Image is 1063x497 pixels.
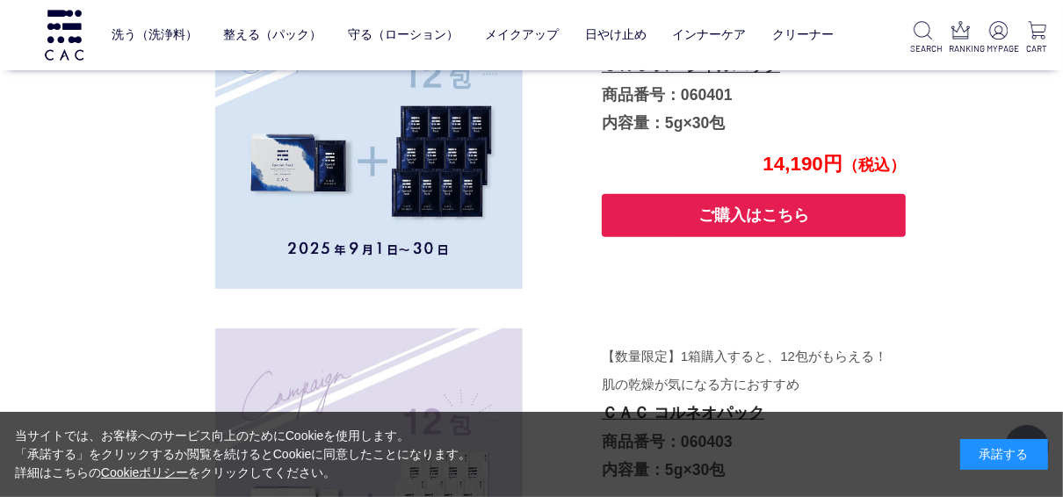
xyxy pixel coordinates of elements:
div: 当サイトでは、お客様へのサービス向上のためにCookieを使用します。 「承諾する」をクリックするか閲覧を続けるとCookieに同意したことになります。 詳細はこちらの をクリックしてください。 [15,427,472,482]
p: 14,190円 [600,153,906,176]
span: （税込） [842,156,906,174]
a: メイクアップ [485,14,559,56]
a: クリーナー [772,14,834,56]
p: SEARCH [911,42,936,55]
a: SEARCH [911,21,936,55]
div: 承諾する [960,439,1048,470]
a: インナーケア [673,14,747,56]
a: Cookieポリシー [101,465,189,479]
button: ご購入はこちら [602,194,906,237]
a: RANKING [949,21,973,55]
a: 守る（ローション） [348,14,459,56]
a: 日やけ止め [585,14,647,56]
img: logo [42,10,86,60]
a: 整える（パック） [223,14,322,56]
p: 商品番号：060403 内容量：5g×30包 [602,342,904,484]
span: 【数量限定】1箱購入すると、12包がもらえる！ 肌の乾燥が気になる方におすすめ [602,349,887,405]
a: CART [1024,21,1049,55]
a: ＣＡＣ コルネオパック [602,404,764,421]
p: CART [1024,42,1049,55]
a: 洗う（洗浄料） [112,14,198,56]
a: MYPAGE [987,21,1011,55]
p: RANKING [949,42,973,55]
p: MYPAGE [987,42,1011,55]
